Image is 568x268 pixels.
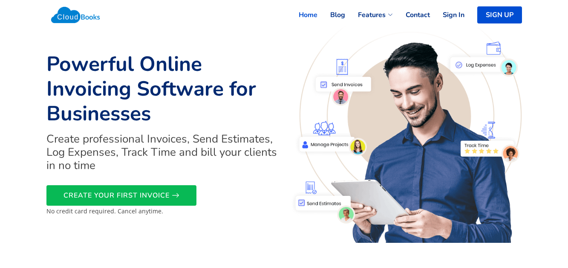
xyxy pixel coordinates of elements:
a: Sign In [430,6,464,24]
a: Contact [393,6,430,24]
span: Features [358,10,386,20]
a: Home [286,6,317,24]
a: SIGN UP [477,6,522,23]
img: Cloudbooks Logo [46,2,105,28]
small: No credit card required. Cancel anytime. [46,207,163,215]
h1: Powerful Online Invoicing Software for Businesses [46,52,279,126]
a: Features [345,6,393,24]
h2: Create professional Invoices, Send Estimates, Log Expenses, Track Time and bill your clients in n... [46,132,279,172]
a: Blog [317,6,345,24]
a: CREATE YOUR FIRST INVOICE [46,185,196,206]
